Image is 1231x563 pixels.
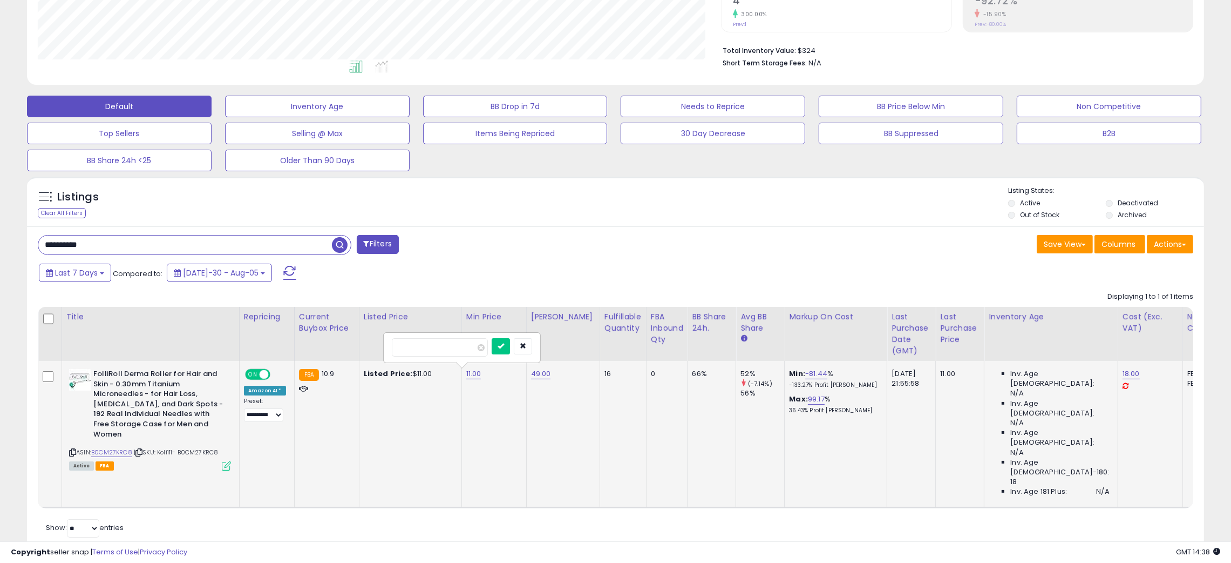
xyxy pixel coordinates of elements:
[27,96,212,117] button: Default
[357,235,399,254] button: Filters
[466,368,481,379] a: 11.00
[1118,198,1158,207] label: Deactivated
[723,43,1185,56] li: $324
[621,96,805,117] button: Needs to Reprice
[27,150,212,171] button: BB Share 24h <25
[621,123,805,144] button: 30 Day Decrease
[1010,418,1023,428] span: N/A
[225,96,410,117] button: Inventory Age
[66,311,235,323] div: Title
[11,547,50,557] strong: Copyright
[1010,448,1023,458] span: N/A
[69,369,231,470] div: ASIN:
[299,369,319,381] small: FBA
[789,311,882,323] div: Markup on Cost
[785,307,887,361] th: The percentage added to the cost of goods (COGS) that forms the calculator for Min & Max prices.
[93,369,225,442] b: FolliRoll Derma Roller for Hair and Skin - 0.30mm Titanium Microneedles - for Hair Loss, [MEDICAL...
[980,10,1006,18] small: -15.90%
[1017,123,1201,144] button: B2B
[1010,399,1109,418] span: Inv. Age [DEMOGRAPHIC_DATA]:
[225,150,410,171] button: Older Than 90 Days
[740,388,784,398] div: 56%
[322,368,335,379] span: 10.9
[1010,458,1109,477] span: Inv. Age [DEMOGRAPHIC_DATA]-180:
[140,547,187,557] a: Privacy Policy
[38,208,86,218] div: Clear All Filters
[1123,368,1140,379] a: 18.00
[692,369,727,379] div: 66%
[1187,379,1223,388] div: FBM: 0
[723,58,807,68] b: Short Term Storage Fees:
[91,448,132,457] a: B0CM27KRC8
[113,269,162,279] span: Compared to:
[740,311,780,334] div: Avg BB Share
[167,264,272,282] button: [DATE]-30 - Aug-05
[423,96,608,117] button: BB Drop in 7d
[789,368,805,379] b: Min:
[808,394,825,405] a: 99.17
[692,311,731,334] div: BB Share 24h.
[11,547,187,558] div: seller snap | |
[466,311,522,323] div: Min Price
[789,369,879,389] div: %
[364,311,457,323] div: Listed Price
[940,369,976,379] div: 11.00
[364,369,453,379] div: $11.00
[1147,235,1193,253] button: Actions
[738,10,767,18] small: 300.00%
[1176,547,1220,557] span: 2025-08-14 14:38 GMT
[1107,292,1193,302] div: Displaying 1 to 1 of 1 items
[1017,96,1201,117] button: Non Competitive
[748,379,772,388] small: (-7.14%)
[1010,487,1067,497] span: Inv. Age 181 Plus:
[789,394,808,404] b: Max:
[740,369,784,379] div: 52%
[1123,311,1178,334] div: Cost (Exc. VAT)
[975,21,1006,28] small: Prev: -80.00%
[740,334,747,344] small: Avg BB Share.
[733,21,746,28] small: Prev: 1
[69,461,94,471] span: All listings currently available for purchase on Amazon
[651,369,679,379] div: 0
[1101,239,1135,250] span: Columns
[1010,477,1017,487] span: 18
[1008,186,1204,196] p: Listing States:
[1187,369,1223,379] div: FBA: 7
[225,123,410,144] button: Selling @ Max
[604,369,638,379] div: 16
[940,311,980,345] div: Last Purchase Price
[1010,388,1023,398] span: N/A
[531,311,595,323] div: [PERSON_NAME]
[134,448,218,457] span: | SKU: Koli111- B0CM27KRC8
[46,522,124,533] span: Show: entries
[1187,311,1227,334] div: Num of Comp.
[1020,198,1040,207] label: Active
[651,311,683,345] div: FBA inbound Qty
[55,267,98,278] span: Last 7 Days
[1096,487,1109,497] span: N/A
[805,368,827,379] a: -81.44
[244,386,286,396] div: Amazon AI *
[892,369,927,388] div: [DATE] 21:55:58
[1118,210,1147,219] label: Archived
[183,267,259,278] span: [DATE]-30 - Aug-05
[92,547,138,557] a: Terms of Use
[69,369,91,391] img: 41aW1xKmkZL._SL40_.jpg
[27,123,212,144] button: Top Sellers
[789,394,879,414] div: %
[1020,210,1059,219] label: Out of Stock
[299,311,355,334] div: Current Buybox Price
[1010,428,1109,447] span: Inv. Age [DEMOGRAPHIC_DATA]:
[808,58,821,68] span: N/A
[244,398,286,422] div: Preset:
[819,96,1003,117] button: BB Price Below Min
[96,461,114,471] span: FBA
[364,368,413,379] b: Listed Price:
[604,311,642,334] div: Fulfillable Quantity
[819,123,1003,144] button: BB Suppressed
[39,264,111,282] button: Last 7 Days
[989,311,1113,323] div: Inventory Age
[723,46,796,55] b: Total Inventory Value:
[269,370,286,379] span: OFF
[1037,235,1093,253] button: Save View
